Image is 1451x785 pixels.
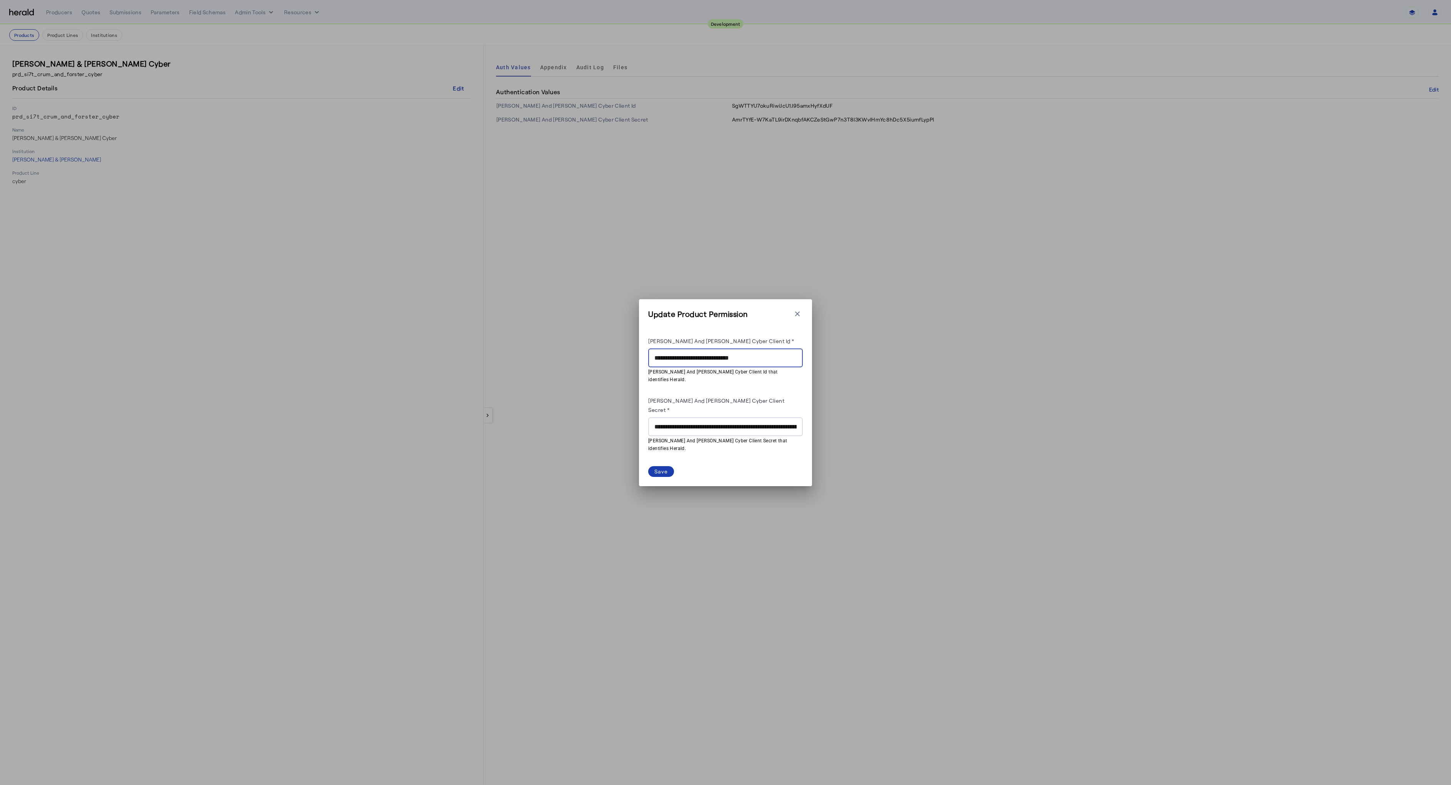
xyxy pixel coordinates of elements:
[648,436,798,452] mat-hint: [PERSON_NAME] And [PERSON_NAME] Cyber Client Secret that identifies Herald.
[648,367,798,383] mat-hint: [PERSON_NAME] And [PERSON_NAME] Cyber Client Id that identifies Herald.
[648,466,674,477] button: Save
[648,397,784,413] label: [PERSON_NAME] And [PERSON_NAME] Cyber Client Secret *
[648,338,794,344] label: [PERSON_NAME] And [PERSON_NAME] Cyber Client Id *
[648,308,748,319] h3: Update Product Permission
[654,467,668,475] div: Save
